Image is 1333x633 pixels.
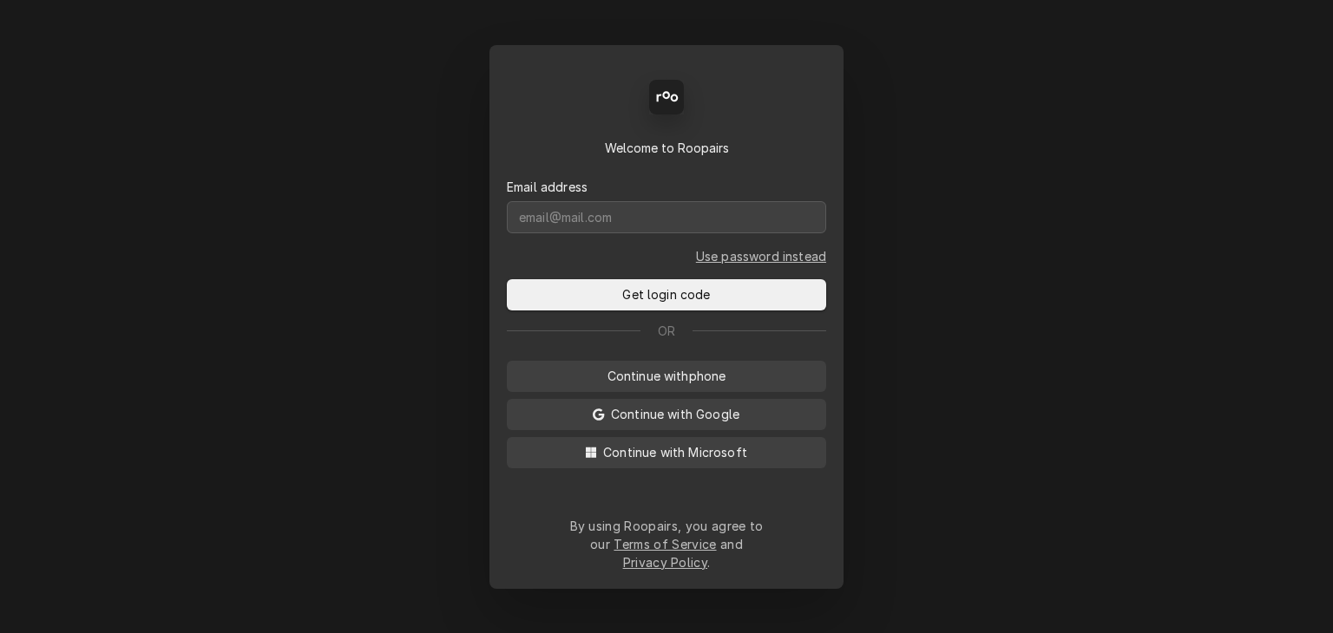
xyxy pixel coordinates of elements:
a: Terms of Service [614,537,716,551]
a: Go to Email and password form [696,247,826,265]
span: Continue with phone [604,367,730,385]
span: Continue with Microsoft [600,443,751,461]
a: Privacy Policy [623,555,707,570]
label: Email address [507,178,588,196]
input: email@mail.com [507,201,826,233]
div: Or [507,322,826,340]
span: Continue with Google [607,405,743,423]
div: Welcome to Roopairs [507,139,826,157]
button: Get login code [507,279,826,310]
div: By using Roopairs, you agree to our and . [569,517,764,571]
button: Continue with Google [507,399,826,430]
button: Continue withphone [507,361,826,392]
span: Get login code [619,285,713,303]
button: Continue with Microsoft [507,437,826,468]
